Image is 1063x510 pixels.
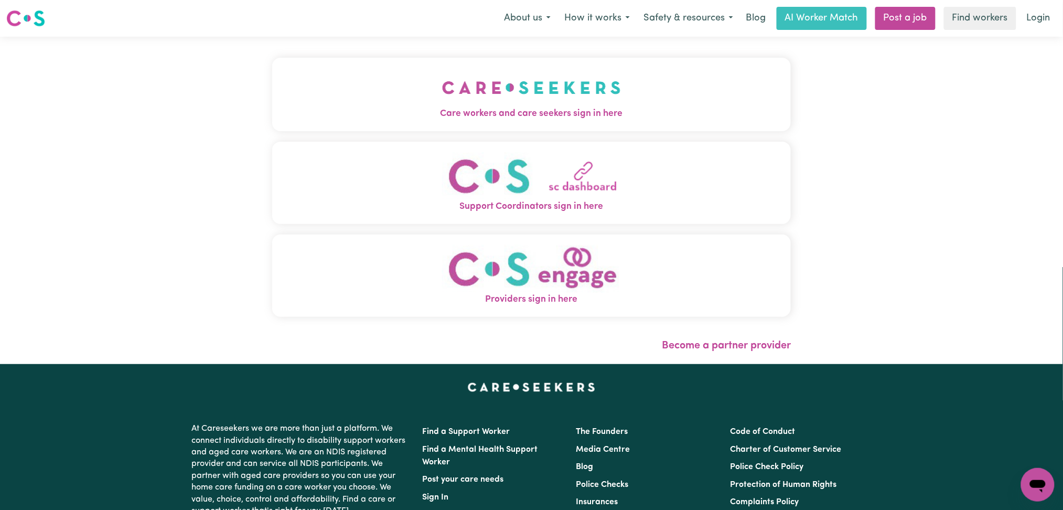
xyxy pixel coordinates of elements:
a: Protection of Human Rights [730,481,836,489]
a: Police Checks [576,481,629,489]
a: Login [1021,7,1057,30]
a: The Founders [576,428,628,436]
a: Blog [740,7,772,30]
iframe: Button to launch messaging window [1021,468,1055,502]
a: Code of Conduct [730,428,795,436]
span: Support Coordinators sign in here [272,200,791,214]
a: AI Worker Match [777,7,867,30]
button: How it works [557,7,637,29]
a: Insurances [576,498,618,506]
button: About us [497,7,557,29]
a: Police Check Policy [730,463,803,471]
span: Providers sign in here [272,293,791,306]
a: Find a Support Worker [423,428,510,436]
a: Charter of Customer Service [730,445,841,454]
button: Care workers and care seekers sign in here [272,58,791,131]
img: Careseekers logo [6,9,45,28]
span: Care workers and care seekers sign in here [272,107,791,121]
a: Post your care needs [423,475,504,484]
button: Safety & resources [637,7,740,29]
a: Find a Mental Health Support Worker [423,445,538,466]
a: Careseekers home page [468,383,595,391]
a: Find workers [944,7,1016,30]
a: Sign In [423,493,449,502]
a: Complaints Policy [730,498,799,506]
button: Support Coordinators sign in here [272,142,791,224]
a: Blog [576,463,594,471]
button: Providers sign in here [272,235,791,317]
a: Post a job [875,7,936,30]
a: Become a partner provider [662,341,791,351]
a: Careseekers logo [6,6,45,30]
a: Media Centre [576,445,630,454]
